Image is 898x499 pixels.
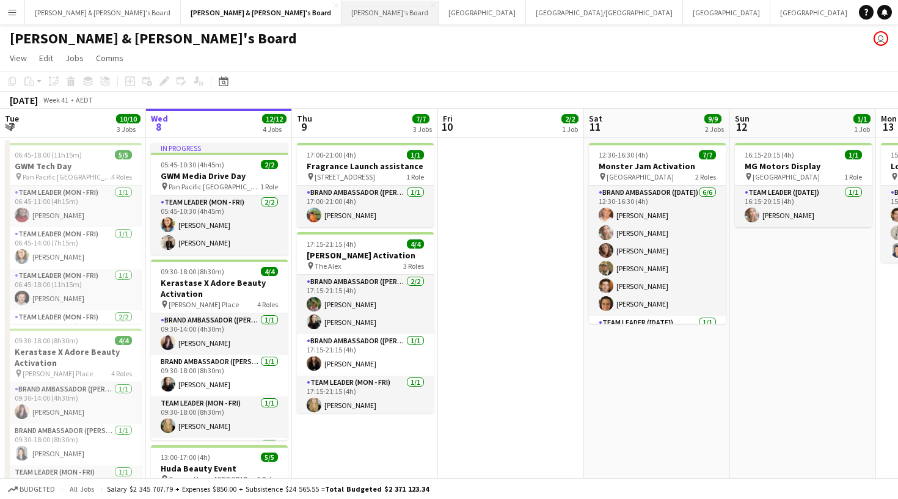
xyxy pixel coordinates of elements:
[151,396,288,438] app-card-role: Team Leader (Mon - Fri)1/109:30-18:00 (8h30m)[PERSON_NAME]
[161,160,224,169] span: 05:45-10:30 (4h45m)
[67,484,97,494] span: All jobs
[297,376,434,417] app-card-role: Team Leader (Mon - Fri)1/117:15-21:15 (4h)[PERSON_NAME]
[262,114,287,123] span: 12/12
[315,261,341,271] span: The Alex
[23,172,111,181] span: Pan Pacific [GEOGRAPHIC_DATA]
[5,382,142,424] app-card-role: Brand Ambassador ([PERSON_NAME])1/109:30-14:00 (4h30m)[PERSON_NAME]
[151,195,288,255] app-card-role: Team Leader (Mon - Fri)2/205:45-10:30 (4h45m)[PERSON_NAME][PERSON_NAME]
[6,483,57,496] button: Budgeted
[441,120,453,134] span: 10
[5,269,142,310] app-card-role: Team Leader (Mon - Fri)1/106:45-18:00 (11h15m)[PERSON_NAME]
[5,50,32,66] a: View
[589,143,726,324] app-job-card: 12:30-16:30 (4h)7/7Monster Jam Activation [GEOGRAPHIC_DATA]2 RolesBrand Ambassador ([DATE])6/612:...
[297,334,434,376] app-card-role: Brand Ambassador ([PERSON_NAME])1/117:15-21:15 (4h)[PERSON_NAME]
[589,161,726,172] h3: Monster Jam Activation
[20,485,55,494] span: Budgeted
[5,143,142,324] div: 06:45-18:00 (11h15m)5/5GWM Tech Day Pan Pacific [GEOGRAPHIC_DATA]4 RolesTeam Leader (Mon - Fri)1/...
[257,475,278,484] span: 2 Roles
[874,31,888,46] app-user-avatar: Jenny Tu
[297,113,312,124] span: Thu
[854,125,870,134] div: 1 Job
[705,125,724,134] div: 2 Jobs
[96,53,123,64] span: Comms
[257,300,278,309] span: 4 Roles
[297,250,434,261] h3: [PERSON_NAME] Activation
[161,453,210,462] span: 13:00-17:00 (4h)
[735,113,750,124] span: Sun
[589,316,726,357] app-card-role: Team Leader ([DATE])1/1
[169,182,260,191] span: Pan Pacific [GEOGRAPHIC_DATA]
[5,227,142,269] app-card-role: Team Leader (Mon - Fri)1/106:45-14:00 (7h15m)[PERSON_NAME]
[169,475,257,484] span: Canvas House [GEOGRAPHIC_DATA]
[439,1,526,24] button: [GEOGRAPHIC_DATA]
[526,1,683,24] button: [GEOGRAPHIC_DATA]/[GEOGRAPHIC_DATA]
[443,113,453,124] span: Fri
[151,463,288,474] h3: Huda Beauty Event
[260,182,278,191] span: 1 Role
[406,172,424,181] span: 1 Role
[23,369,93,378] span: [PERSON_NAME] Place
[76,95,93,104] div: AEDT
[562,125,578,134] div: 1 Job
[735,161,872,172] h3: MG Motors Display
[117,125,140,134] div: 3 Jobs
[151,260,288,440] app-job-card: 09:30-18:00 (8h30m)4/4Kerastase X Adore Beauty Activation [PERSON_NAME] Place4 RolesBrand Ambassa...
[704,114,721,123] span: 9/9
[10,53,27,64] span: View
[115,336,132,345] span: 4/4
[149,120,168,134] span: 8
[3,120,19,134] span: 7
[881,113,897,124] span: Mon
[5,346,142,368] h3: Kerastase X Adore Beauty Activation
[181,1,341,24] button: [PERSON_NAME] & [PERSON_NAME]'s Board
[753,172,820,181] span: [GEOGRAPHIC_DATA]
[683,1,770,24] button: [GEOGRAPHIC_DATA]
[40,95,71,104] span: Week 41
[412,114,429,123] span: 7/7
[151,143,288,255] app-job-card: In progress05:45-10:30 (4h45m)2/2GWM Media Drive Day Pan Pacific [GEOGRAPHIC_DATA]1 RoleTeam Lead...
[34,50,58,66] a: Edit
[770,1,858,24] button: [GEOGRAPHIC_DATA]
[151,170,288,181] h3: GWM Media Drive Day
[161,267,224,276] span: 09:30-18:00 (8h30m)
[297,275,434,334] app-card-role: Brand Ambassador ([PERSON_NAME])2/217:15-21:15 (4h)[PERSON_NAME][PERSON_NAME]
[735,186,872,227] app-card-role: Team Leader ([DATE])1/116:15-20:15 (4h)[PERSON_NAME]
[10,94,38,106] div: [DATE]
[39,53,53,64] span: Edit
[297,232,434,413] app-job-card: 17:15-21:15 (4h)4/4[PERSON_NAME] Activation The Alex3 RolesBrand Ambassador ([PERSON_NAME])2/217:...
[115,150,132,159] span: 5/5
[307,239,356,249] span: 17:15-21:15 (4h)
[297,161,434,172] h3: Fragrance Launch assistance
[845,150,862,159] span: 1/1
[151,113,168,124] span: Wed
[15,336,78,345] span: 09:30-18:00 (8h30m)
[413,125,432,134] div: 3 Jobs
[297,143,434,227] div: 17:00-21:00 (4h)1/1Fragrance Launch assistance [STREET_ADDRESS]1 RoleBrand Ambassador ([PERSON_NA...
[5,186,142,227] app-card-role: Team Leader (Mon - Fri)1/106:45-11:00 (4h15m)[PERSON_NAME]
[5,113,19,124] span: Tue
[107,484,429,494] div: Salary $2 345 707.79 + Expenses $850.00 + Subsistence $24 565.55 =
[25,1,181,24] button: [PERSON_NAME] & [PERSON_NAME]'s Board
[261,160,278,169] span: 2/2
[699,150,716,159] span: 7/7
[341,1,439,24] button: [PERSON_NAME]'s Board
[151,277,288,299] h3: Kerastase X Adore Beauty Activation
[403,261,424,271] span: 3 Roles
[735,143,872,227] app-job-card: 16:15-20:15 (4h)1/1MG Motors Display [GEOGRAPHIC_DATA]1 RoleTeam Leader ([DATE])1/116:15-20:15 (4...
[261,267,278,276] span: 4/4
[60,50,89,66] a: Jobs
[169,300,239,309] span: [PERSON_NAME] Place
[695,172,716,181] span: 2 Roles
[599,150,648,159] span: 12:30-16:30 (4h)
[315,172,375,181] span: [STREET_ADDRESS]
[151,143,288,153] div: In progress
[607,172,674,181] span: [GEOGRAPHIC_DATA]
[151,355,288,396] app-card-role: Brand Ambassador ([PERSON_NAME])1/109:30-18:00 (8h30m)[PERSON_NAME]
[151,438,288,479] app-card-role: Brand Ambassador ([PERSON_NAME])1/1
[407,150,424,159] span: 1/1
[589,186,726,316] app-card-role: Brand Ambassador ([DATE])6/612:30-16:30 (4h)[PERSON_NAME][PERSON_NAME][PERSON_NAME][PERSON_NAME][...
[844,172,862,181] span: 1 Role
